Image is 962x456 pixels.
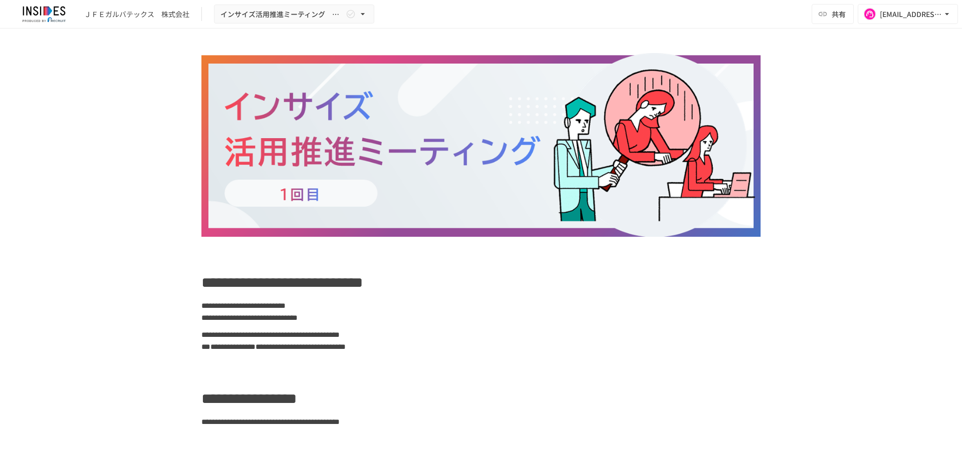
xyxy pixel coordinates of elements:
img: 2iIRApyzCyCQB8KG8AhZ9fFgj7M2SP4SxTElNRYVcym [201,53,761,237]
button: 共有 [812,4,854,24]
img: JmGSPSkPjKwBq77AtHmwC7bJguQHJlCRQfAXtnx4WuV [12,6,76,22]
span: インサイズ活用推進ミーティング ～1回目～ [220,8,344,21]
div: [EMAIL_ADDRESS][DOMAIN_NAME] [880,8,942,21]
button: インサイズ活用推進ミーティング ～1回目～ [214,5,374,24]
span: 共有 [832,9,846,20]
div: ＪＦＥガルバテックス 株式会社 [84,9,189,20]
button: [EMAIL_ADDRESS][DOMAIN_NAME] [858,4,958,24]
